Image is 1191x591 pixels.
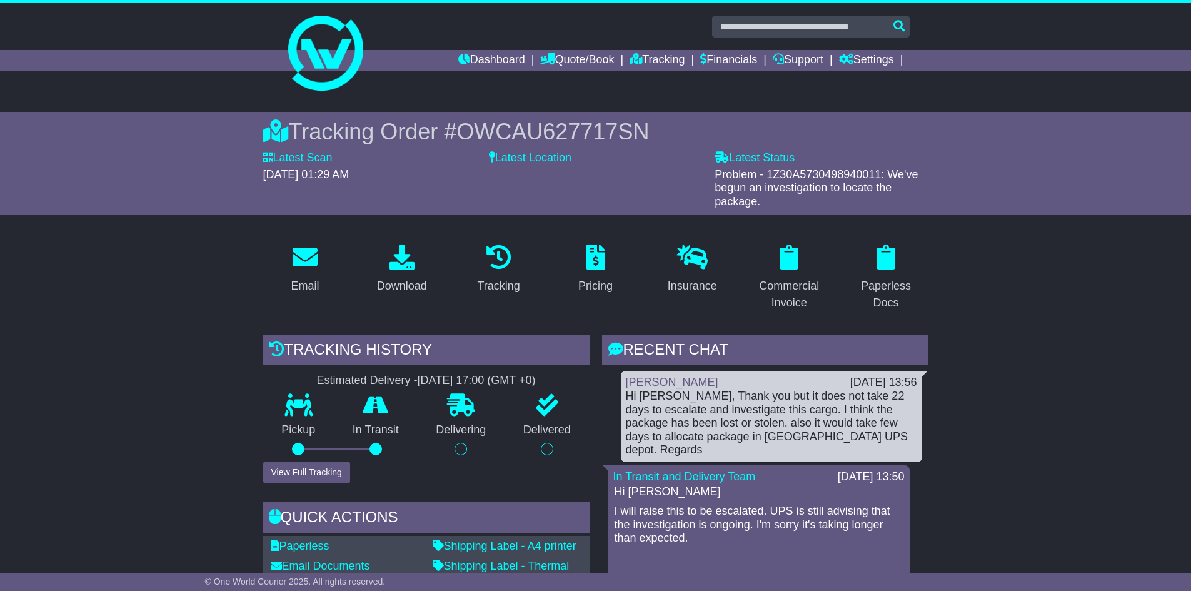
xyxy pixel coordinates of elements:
[630,50,685,71] a: Tracking
[839,50,894,71] a: Settings
[271,560,370,572] a: Email Documents
[660,240,725,299] a: Insurance
[626,376,718,388] a: [PERSON_NAME]
[844,240,928,316] a: Paperless Docs
[700,50,757,71] a: Financials
[850,376,917,390] div: [DATE] 13:56
[418,374,536,388] div: [DATE] 17:00 (GMT +0)
[263,374,590,388] div: Estimated Delivery -
[505,423,590,437] p: Delivered
[271,540,329,552] a: Paperless
[715,151,795,165] label: Latest Status
[615,505,903,545] p: I will raise this to be escalated. UPS is still advising that the investigation is ongoing. I'm s...
[263,335,590,368] div: Tracking history
[456,119,649,144] span: OWCAU627717SN
[283,240,327,299] a: Email
[458,50,525,71] a: Dashboard
[626,390,917,457] div: Hi [PERSON_NAME], Thank you but it does not take 22 days to escalate and investigate this cargo. ...
[263,502,590,536] div: Quick Actions
[433,540,576,552] a: Shipping Label - A4 printer
[469,240,528,299] a: Tracking
[418,423,505,437] p: Delivering
[615,571,903,585] p: Regards
[668,278,717,295] div: Insurance
[377,278,427,295] div: Download
[715,168,918,208] span: Problem - 1Z30A5730498940011: We've begun an investigation to locate the package.
[570,240,621,299] a: Pricing
[540,50,614,71] a: Quote/Book
[578,278,613,295] div: Pricing
[747,240,832,316] a: Commercial Invoice
[852,278,920,311] div: Paperless Docs
[263,423,334,437] p: Pickup
[489,151,571,165] label: Latest Location
[838,470,905,484] div: [DATE] 13:50
[773,50,823,71] a: Support
[433,560,570,586] a: Shipping Label - Thermal printer
[615,485,903,499] p: Hi [PERSON_NAME]
[334,423,418,437] p: In Transit
[369,240,435,299] a: Download
[613,470,756,483] a: In Transit and Delivery Team
[263,168,349,181] span: [DATE] 01:29 AM
[477,278,520,295] div: Tracking
[755,278,823,311] div: Commercial Invoice
[291,278,319,295] div: Email
[263,462,350,483] button: View Full Tracking
[602,335,928,368] div: RECENT CHAT
[263,118,928,145] div: Tracking Order #
[205,577,386,587] span: © One World Courier 2025. All rights reserved.
[263,151,333,165] label: Latest Scan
